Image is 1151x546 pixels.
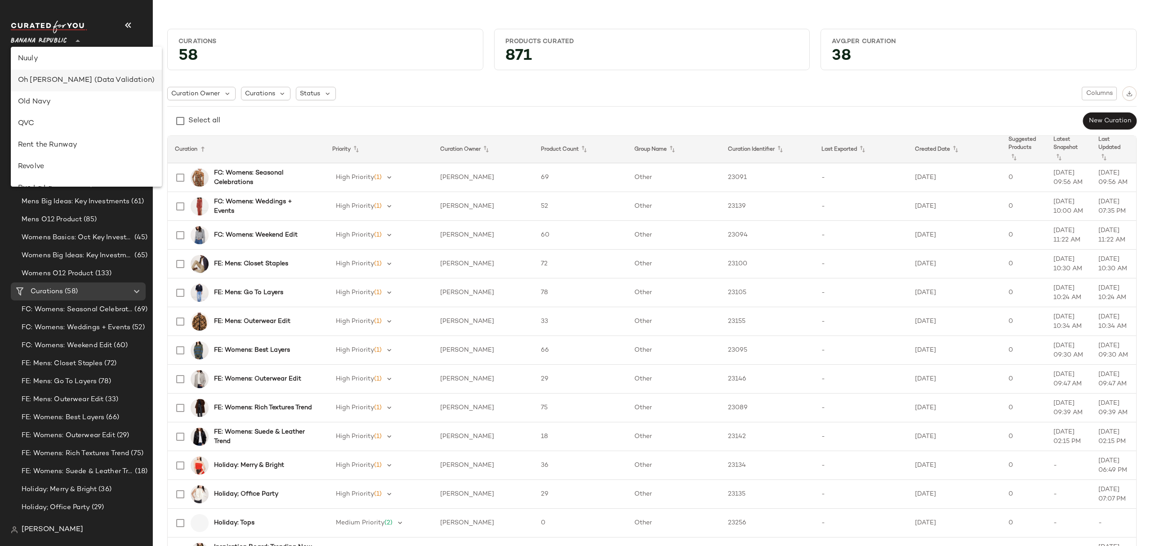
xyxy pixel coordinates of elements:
[1091,163,1136,192] td: [DATE] 09:56 AM
[22,304,133,315] span: FC: Womens: Seasonal Celebrations
[336,404,374,411] span: High Priority
[336,174,374,181] span: High Priority
[721,480,814,509] td: 23135
[814,163,908,192] td: -
[133,466,147,477] span: (18)
[1091,451,1136,480] td: [DATE] 06:49 PM
[214,345,290,355] b: FE: Womens: Best Layers
[1091,221,1136,250] td: [DATE] 11:22 AM
[814,136,908,163] th: Last Exported
[336,260,374,267] span: High Priority
[1083,112,1137,130] button: New Curation
[1091,422,1136,451] td: [DATE] 02:15 PM
[1001,422,1046,451] td: 0
[498,49,806,66] div: 871
[908,278,1001,307] td: [DATE]
[130,322,145,333] span: (52)
[1046,221,1091,250] td: [DATE] 11:22 AM
[336,462,374,469] span: High Priority
[178,37,472,46] div: Curations
[1001,136,1046,163] th: Suggested Products
[814,480,908,509] td: -
[1046,136,1091,163] th: Latest Snapshot
[129,448,143,459] span: (75)
[534,278,627,307] td: 78
[22,524,83,535] span: [PERSON_NAME]
[433,451,534,480] td: [PERSON_NAME]
[534,250,627,278] td: 72
[336,289,374,296] span: High Priority
[721,451,814,480] td: 23134
[433,221,534,250] td: [PERSON_NAME]
[1091,394,1136,422] td: [DATE] 09:39 AM
[18,75,155,86] div: Oh [PERSON_NAME] (Data Validation)
[191,456,209,474] img: cn60591189.jpg
[22,412,104,423] span: FE: Womens: Best Layers
[1091,307,1136,336] td: [DATE] 10:34 AM
[191,284,209,302] img: cn60364079.jpg
[1001,278,1046,307] td: 0
[374,203,382,210] span: (1)
[1001,192,1046,221] td: 0
[214,374,301,384] b: FE: Womens: Outerwear Edit
[22,215,82,225] span: Mens O12 Product
[721,250,814,278] td: 23100
[18,183,155,194] div: Rue La La
[433,192,534,221] td: [PERSON_NAME]
[245,89,275,98] span: Curations
[191,226,209,244] img: cn59954632.jpg
[534,451,627,480] td: 36
[1046,480,1091,509] td: -
[191,428,209,446] img: cn60202242.jpg
[115,430,129,441] span: (29)
[1091,480,1136,509] td: [DATE] 07:07 PM
[336,519,384,526] span: Medium Priority
[908,422,1001,451] td: [DATE]
[721,307,814,336] td: 23155
[214,288,283,297] b: FE: Mens: Go To Layers
[374,491,382,497] span: (1)
[534,192,627,221] td: 52
[22,394,103,405] span: FE: Mens: Outerwear Edit
[90,502,104,513] span: (29)
[1082,87,1117,100] button: Columns
[22,520,65,531] span: Holiday: Tops
[1046,394,1091,422] td: [DATE] 09:39 AM
[214,230,298,240] b: FC: Womens: Weekend Edit
[534,480,627,509] td: 29
[627,422,721,451] td: Other
[191,313,209,331] img: cn60380284.jpg
[1001,163,1046,192] td: 0
[18,161,155,172] div: Revolve
[1046,163,1091,192] td: [DATE] 09:56 AM
[1091,509,1136,537] td: -
[721,336,814,365] td: 23095
[374,433,382,440] span: (1)
[133,233,147,243] span: (45)
[214,461,284,470] b: Holiday: Merry & Bright
[374,289,382,296] span: (1)
[22,484,97,495] span: Holiday: Merry & Bright
[534,336,627,365] td: 66
[188,116,220,126] div: Select all
[103,358,116,369] span: (72)
[627,278,721,307] td: Other
[374,462,382,469] span: (1)
[1091,365,1136,394] td: [DATE] 09:47 AM
[505,37,799,46] div: Products Curated
[627,451,721,480] td: Other
[191,255,209,273] img: cn60218028.jpg
[1046,451,1091,480] td: -
[1046,336,1091,365] td: [DATE] 09:30 AM
[171,89,220,98] span: Curation Owner
[433,365,534,394] td: [PERSON_NAME]
[1001,365,1046,394] td: 0
[1091,192,1136,221] td: [DATE] 07:35 PM
[133,251,147,261] span: (65)
[627,250,721,278] td: Other
[22,233,133,243] span: Womens Basics: Oct Key Investments
[1046,250,1091,278] td: [DATE] 10:30 AM
[1086,90,1113,97] span: Columns
[336,347,374,354] span: High Priority
[1001,394,1046,422] td: 0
